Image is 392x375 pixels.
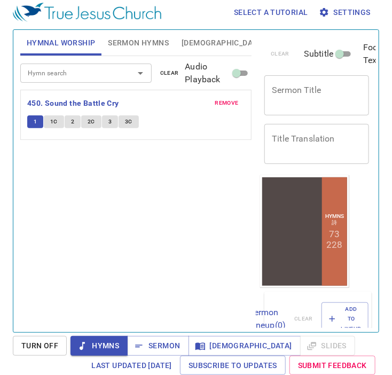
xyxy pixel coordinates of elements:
[102,115,118,128] button: 3
[108,117,112,127] span: 3
[304,48,333,60] span: Subtitle
[27,115,43,128] button: 1
[13,336,67,356] button: Turn Off
[133,66,148,81] button: Open
[209,97,245,110] button: remove
[182,36,264,50] span: [DEMOGRAPHIC_DATA]
[21,339,58,353] span: Turn Off
[27,36,96,50] span: Hymnal Worship
[321,6,371,19] span: Settings
[160,68,179,78] span: clear
[249,306,286,332] p: Sermon Lineup ( 0 )
[50,117,58,127] span: 1C
[119,115,139,128] button: 3C
[65,115,81,128] button: 2
[154,67,185,80] button: clear
[44,115,64,128] button: 1C
[260,175,349,288] iframe: from-child
[136,339,180,353] span: Sermon
[88,117,95,127] span: 2C
[234,6,308,19] span: Select a tutorial
[81,115,101,128] button: 2C
[79,339,119,353] span: Hymns
[13,3,161,22] img: True Jesus Church
[298,359,367,372] span: Submit Feedback
[127,336,189,356] button: Sermon
[264,292,372,347] div: Sermon Lineup(0)clearAdd to Lineup
[125,117,132,127] span: 3C
[328,304,362,334] span: Add to Lineup
[363,41,388,67] span: Footer Text
[185,60,231,86] span: Audio Playback
[34,117,37,127] span: 1
[322,302,369,336] button: Add to Lineup
[197,339,292,353] span: [DEMOGRAPHIC_DATA]
[91,359,172,372] span: Last updated [DATE]
[71,117,74,127] span: 2
[70,336,128,356] button: Hymns
[189,336,301,356] button: [DEMOGRAPHIC_DATA]
[27,97,119,110] b: 450. Sound the Battle Cry
[27,97,121,110] button: 450. Sound the Battle Cry
[317,3,375,22] button: Settings
[230,3,312,22] button: Select a tutorial
[215,98,239,108] span: remove
[108,36,169,50] span: Sermon Hymns
[189,359,277,372] span: Subscribe to Updates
